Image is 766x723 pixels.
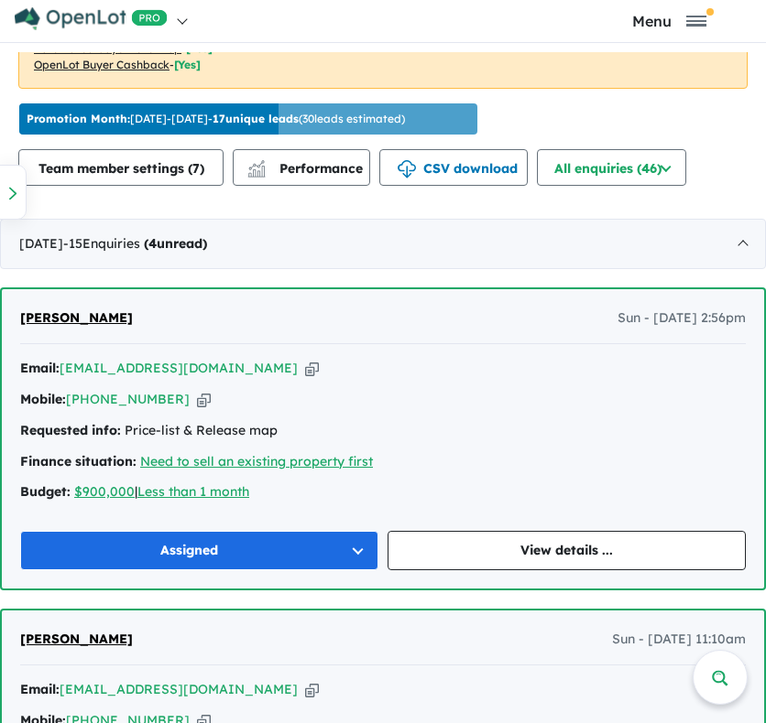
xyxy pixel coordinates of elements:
p: [DATE] - [DATE] - ( 30 leads estimated) [27,111,405,127]
span: [Yes] [186,41,213,55]
span: 7 [192,160,200,177]
img: download icon [398,160,416,178]
a: [PERSON_NAME] [20,629,133,651]
div: | [20,481,746,503]
strong: Requested info: [20,422,121,438]
button: Assigned [20,531,378,570]
b: Promotion Month: [27,112,130,125]
button: Performance [233,149,370,186]
a: View details ... [388,531,746,570]
button: All enquiries (46) [537,149,686,186]
button: Copy [305,680,319,699]
a: $900,000 [74,483,135,500]
a: [PERSON_NAME] [20,308,133,329]
button: CSV download [379,149,528,186]
strong: Budget: [20,483,71,500]
img: line-chart.svg [248,160,265,170]
span: Sun - [DATE] 2:56pm [618,308,746,329]
strong: Email: [20,681,60,697]
span: [Yes] [174,58,201,71]
strong: Mobile: [20,391,66,407]
span: [PERSON_NAME] [20,309,133,326]
a: [EMAIL_ADDRESS][DOMAIN_NAME] [60,360,298,376]
span: Performance [250,160,363,177]
img: Openlot PRO Logo White [15,7,168,30]
a: Need to sell an existing property first [140,453,373,469]
span: - 15 Enquir ies [63,235,207,252]
span: 4 [148,235,157,252]
img: bar-chart.svg [247,166,266,178]
span: Sun - [DATE] 11:10am [612,629,746,651]
b: 17 unique leads [213,112,299,125]
a: [PHONE_NUMBER] [66,391,190,407]
span: [PERSON_NAME] [20,631,133,647]
button: Copy [197,390,211,409]
button: Toggle navigation [577,12,762,29]
strong: Email: [20,360,60,376]
strong: Finance situation: [20,453,137,469]
u: Automated buyer follow-up [34,41,181,55]
a: [EMAIL_ADDRESS][DOMAIN_NAME] [60,681,298,697]
a: Less than 1 month [137,483,249,500]
u: OpenLot Buyer Cashback [34,58,170,71]
button: Copy [305,359,319,378]
button: Team member settings (7) [18,149,224,186]
div: Price-list & Release map [20,420,746,442]
strong: ( unread) [144,235,207,252]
